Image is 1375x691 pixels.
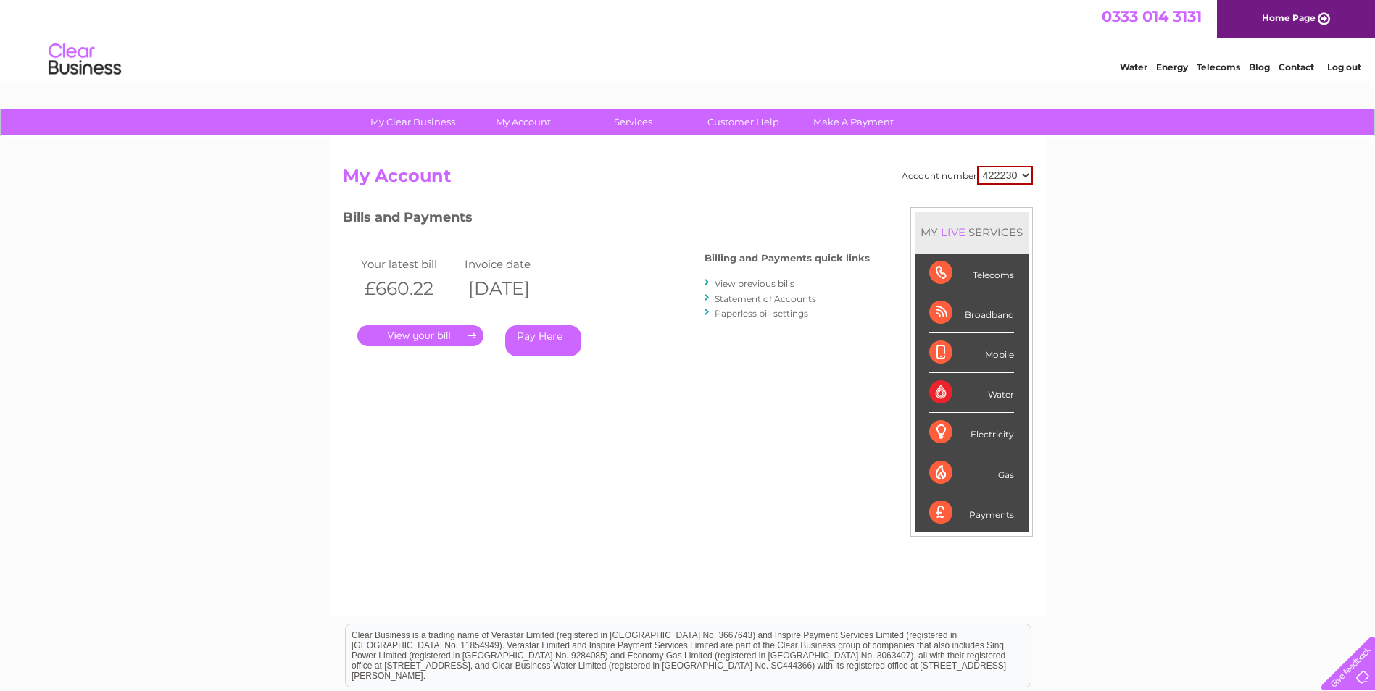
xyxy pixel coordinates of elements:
[715,308,808,319] a: Paperless bill settings
[357,325,483,346] a: .
[1327,62,1361,72] a: Log out
[461,254,565,274] td: Invoice date
[929,413,1014,453] div: Electricity
[357,254,462,274] td: Your latest bill
[1197,62,1240,72] a: Telecoms
[929,254,1014,293] div: Telecoms
[343,166,1033,193] h2: My Account
[929,493,1014,532] div: Payments
[353,109,473,135] a: My Clear Business
[461,274,565,303] th: [DATE]
[346,8,1031,70] div: Clear Business is a trading name of Verastar Limited (registered in [GEOGRAPHIC_DATA] No. 3667643...
[929,293,1014,333] div: Broadband
[705,253,870,264] h4: Billing and Payments quick links
[1102,7,1202,25] a: 0333 014 3131
[357,274,462,303] th: £660.22
[715,278,794,289] a: View previous bills
[929,373,1014,413] div: Water
[1156,62,1188,72] a: Energy
[938,225,968,239] div: LIVE
[1279,62,1314,72] a: Contact
[463,109,583,135] a: My Account
[902,166,1033,185] div: Account number
[505,325,581,356] a: Pay Here
[1249,62,1270,72] a: Blog
[915,212,1029,253] div: MY SERVICES
[929,453,1014,493] div: Gas
[684,109,803,135] a: Customer Help
[343,207,870,233] h3: Bills and Payments
[48,38,122,82] img: logo.png
[929,333,1014,373] div: Mobile
[573,109,693,135] a: Services
[794,109,913,135] a: Make A Payment
[1120,62,1147,72] a: Water
[715,293,816,304] a: Statement of Accounts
